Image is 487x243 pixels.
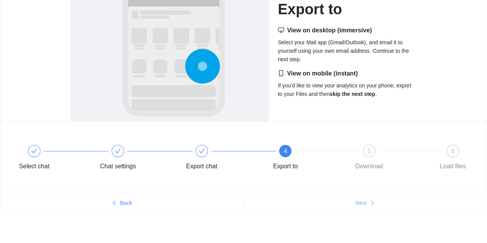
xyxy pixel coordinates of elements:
[278,27,284,33] span: desktop
[263,145,346,173] div: 4Export to
[278,69,417,98] div: If you'd like to view your analytics on your phone, export to your Files and then .
[120,199,132,207] span: Back
[100,160,136,173] div: Chat settings
[440,160,466,173] div: Load files
[19,160,49,173] div: Select chat
[284,148,287,154] span: 4
[273,160,298,173] div: Export to
[278,69,417,78] h5: View on mobile (instant)
[355,160,383,173] div: Download
[355,199,367,207] span: Next
[12,145,95,173] div: Select chat
[199,148,205,154] span: check
[186,160,217,173] div: Export chat
[278,26,417,35] h5: View on desktop (immersive)
[347,145,430,173] div: 5Download
[430,145,475,173] div: 6Load files
[367,148,371,154] span: 5
[0,197,243,209] button: leftBack
[244,197,487,209] button: Nextright
[112,200,117,206] span: left
[179,145,263,173] div: Export chat
[278,0,417,18] h1: Export to
[31,148,37,154] span: check
[278,26,417,64] div: Select your Mail app (Gmail/Outlook), and email it to yourself using your own email address. Cont...
[330,91,375,97] strong: skip the next step
[451,148,455,154] span: 6
[115,148,121,154] span: check
[95,145,179,173] div: Chat settings
[370,200,375,206] span: right
[278,70,284,76] span: mobile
